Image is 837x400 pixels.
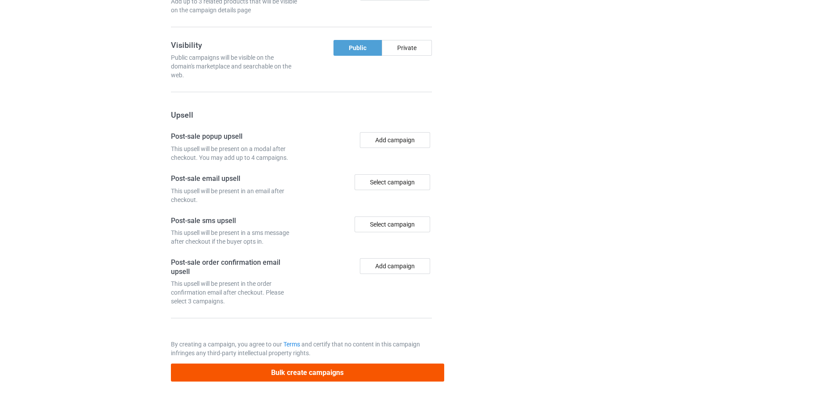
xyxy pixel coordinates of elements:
[171,53,298,79] div: Public campaigns will be visible on the domain's marketplace and searchable on the web.
[171,174,298,184] h4: Post-sale email upsell
[171,110,432,120] h3: Upsell
[355,174,430,190] div: Select campaign
[355,216,430,232] div: Select campaign
[171,132,298,141] h4: Post-sale popup upsell
[171,258,298,276] h4: Post-sale order confirmation email upsell
[171,364,444,382] button: Bulk create campaigns
[171,187,298,204] div: This upsell will be present in an email after checkout.
[382,40,432,56] div: Private
[171,40,298,50] h3: Visibility
[360,132,430,148] button: Add campaign
[283,341,300,348] a: Terms
[171,340,432,357] p: By creating a campaign, you agree to our and certify that no content in this campaign infringes a...
[333,40,382,56] div: Public
[171,279,298,306] div: This upsell will be present in the order confirmation email after checkout. Please select 3 campa...
[171,216,298,226] h4: Post-sale sms upsell
[171,144,298,162] div: This upsell will be present on a modal after checkout. You may add up to 4 campaigns.
[360,258,430,274] button: Add campaign
[171,228,298,246] div: This upsell will be present in a sms message after checkout if the buyer opts in.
